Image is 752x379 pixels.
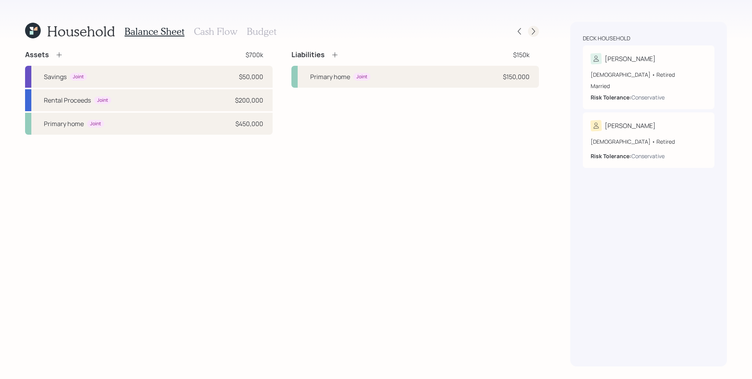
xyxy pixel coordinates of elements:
[583,34,630,42] div: Deck household
[631,152,665,160] div: Conservative
[591,94,631,101] b: Risk Tolerance:
[235,96,263,105] div: $200,000
[44,96,91,105] div: Rental Proceeds
[503,72,530,81] div: $150,000
[513,50,530,60] div: $150k
[239,72,263,81] div: $50,000
[591,152,631,160] b: Risk Tolerance:
[247,26,277,37] h3: Budget
[246,50,263,60] div: $700k
[125,26,184,37] h3: Balance Sheet
[90,121,101,127] div: Joint
[605,121,656,130] div: [PERSON_NAME]
[25,51,49,59] h4: Assets
[73,74,84,80] div: Joint
[591,70,707,79] div: [DEMOGRAPHIC_DATA] • Retired
[591,82,707,90] div: Married
[44,72,67,81] div: Savings
[356,74,367,80] div: Joint
[291,51,325,59] h4: Liabilities
[591,137,707,146] div: [DEMOGRAPHIC_DATA] • Retired
[631,93,665,101] div: Conservative
[44,119,84,128] div: Primary home
[47,23,115,40] h1: Household
[605,54,656,63] div: [PERSON_NAME]
[310,72,350,81] div: Primary home
[235,119,263,128] div: $450,000
[194,26,237,37] h3: Cash Flow
[97,97,108,104] div: Joint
